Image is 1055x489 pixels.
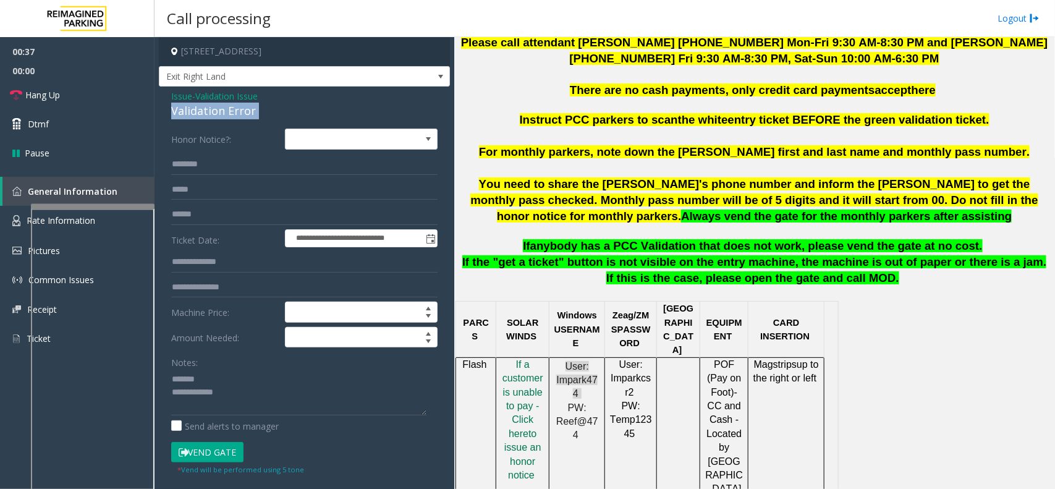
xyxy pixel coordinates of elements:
img: 'icon' [12,305,21,313]
span: User: Imparkcsr2 [611,359,651,398]
img: 'icon' [12,275,22,285]
a: f a customer is unable to pay - Click her [502,360,543,439]
span: Flash [463,359,487,370]
a: e [523,429,528,439]
span: Please call attendant [PERSON_NAME] [PHONE_NUMBER] Mon-Fri 9:30 AM-8:30 PM and [PERSON_NAME] [PHO... [461,36,1048,65]
span: If [523,239,530,252]
span: General Information [28,185,117,197]
span: For monthly parkers, note down the [PERSON_NAME] first and last name and monthly pass number. [479,145,1030,158]
small: Vend will be performed using 5 tone [177,465,304,474]
label: Machine Price: [168,302,282,323]
span: If the "get a ticket" button is not visible on the entry machine, the machine is out of paper or ... [462,255,1047,284]
span: Zeag [612,310,633,321]
span: Ticket [27,333,51,344]
span: Toggle popup [423,230,437,247]
span: I [516,359,519,370]
span: Windows USERNAME [554,310,600,348]
span: User: Impark474 [556,361,598,399]
h4: [STREET_ADDRESS] [159,37,450,66]
span: PW: Temp12345 [610,401,652,439]
span: Rate Information [27,215,95,226]
span: - [192,90,258,102]
label: Ticket Date: [168,229,282,248]
span: Instruct PCC parkers to scan [520,113,678,126]
label: Send alerts to manager [171,420,279,433]
span: CARD INSERTION [760,318,810,341]
span: Exit Right Land [159,67,391,87]
a: to issue an honor notice [504,429,541,480]
img: logout [1030,12,1040,25]
span: You need to share the [PERSON_NAME]'s phone number and inform the [PERSON_NAME] to get the monthl... [470,177,1038,223]
span: Located [706,428,742,439]
span: anybody has a PCC Validation that does not work, please vend the gate at no cost. [530,239,983,252]
span: entry ticket BEFORE the green validation ticket. [728,113,989,126]
span: Decrease value [420,338,437,347]
img: 'icon' [12,333,20,344]
span: e [523,428,528,439]
img: 'icon' [12,187,22,196]
span: [GEOGRAPHIC_DATA] [663,304,693,355]
span: PW: Reef@474 [556,402,598,441]
span: /ZMSPASSWORD [611,310,651,348]
span: POF (Pay on Foot) [707,359,741,398]
span: strips [773,359,797,370]
span: Common Issues [28,274,94,286]
span: Receipt [27,304,57,315]
span: Issue [171,90,192,103]
img: 'icon' [12,247,22,255]
span: Always vend the gate for the monthly parkers after assisting [681,210,1012,223]
span: the white [678,113,728,126]
span: There are no cash payments, only credit card payments [570,83,875,96]
span: Validation Issue [195,90,258,103]
label: Honor Notice?: [168,129,282,150]
a: General Information [2,177,155,206]
span: Decrease value [420,312,437,322]
span: Mag [754,359,773,370]
span: Pictures [28,245,60,257]
span: accept [875,83,912,96]
span: Increase value [420,328,437,338]
h3: Call processing [161,3,277,33]
span: Dtmf [28,117,49,130]
span: to issue an honor notice [504,428,541,480]
span: SOLAR WINDS [506,318,538,341]
span: -CC and Cash - [708,387,741,425]
span: here [912,83,936,96]
label: Notes: [171,352,198,369]
span: Hang Up [25,88,60,101]
button: Vend Gate [171,442,244,463]
span: EQUIPMENT [706,318,742,341]
div: Validation Error [171,103,438,119]
span: Pause [25,147,49,159]
span: Increase value [420,302,437,312]
img: 'icon' [12,215,20,226]
span: PARCS [464,318,489,341]
a: I [516,360,519,370]
a: Logout [998,12,1040,25]
label: Amount Needed: [168,327,282,348]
